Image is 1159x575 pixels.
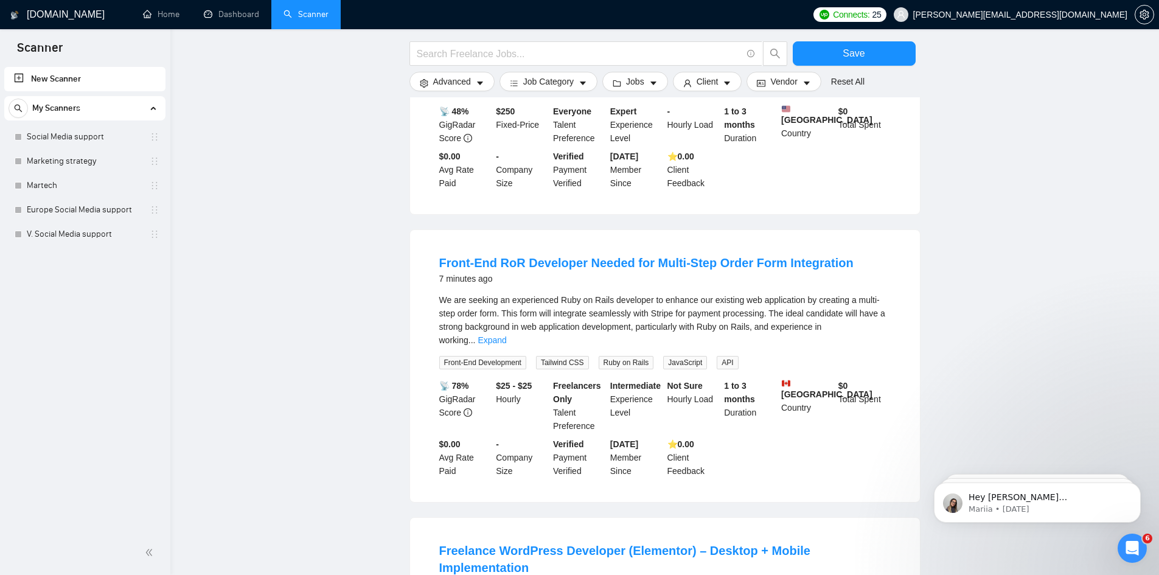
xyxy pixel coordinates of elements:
div: We are seeking an experienced Ruby on Rails developer to enhance our existing web application by ... [439,293,891,347]
div: Country [779,379,836,433]
div: Client Feedback [665,437,722,478]
b: Intermediate [610,381,661,391]
b: ⭐️ 0.00 [667,152,694,161]
span: folder [613,78,621,88]
b: $25 - $25 [496,381,532,391]
div: Hourly Load [665,105,722,145]
span: search [764,48,787,59]
div: GigRadar Score [437,379,494,433]
a: homeHome [143,9,179,19]
img: logo [10,5,19,25]
span: Save [843,46,865,61]
span: info-circle [747,50,755,58]
div: Hourly Load [665,379,722,433]
span: idcard [757,78,765,88]
span: Ruby on Rails [599,356,654,369]
a: New Scanner [14,67,156,91]
span: holder [150,205,159,215]
span: caret-down [723,78,731,88]
b: [DATE] [610,439,638,449]
div: 7 minutes ago [439,271,854,286]
li: My Scanners [4,96,165,246]
button: folderJobscaret-down [602,72,668,91]
div: Country [779,105,836,145]
span: holder [150,229,159,239]
button: idcardVendorcaret-down [747,72,821,91]
b: - [496,152,499,161]
span: caret-down [802,78,811,88]
b: $ 0 [838,381,848,391]
span: info-circle [464,134,472,142]
button: Save [793,41,916,66]
img: 🇨🇦 [782,379,790,388]
span: holder [150,156,159,166]
button: barsJob Categorycaret-down [499,72,597,91]
span: user [897,10,905,19]
a: setting [1135,10,1154,19]
button: userClientcaret-down [673,72,742,91]
div: Duration [722,105,779,145]
span: caret-down [579,78,587,88]
b: $0.00 [439,439,461,449]
span: Client [697,75,719,88]
a: Expand [478,335,506,345]
input: Search Freelance Jobs... [417,46,742,61]
img: 🇺🇸 [782,105,790,113]
b: 1 to 3 months [724,106,755,130]
span: search [9,104,27,113]
div: Talent Preference [551,379,608,433]
span: API [717,356,738,369]
span: Job Category [523,75,574,88]
div: Fixed-Price [493,105,551,145]
b: - [667,106,670,116]
span: Advanced [433,75,471,88]
img: upwork-logo.png [820,10,829,19]
span: JavaScript [663,356,707,369]
div: Company Size [493,437,551,478]
a: Europe Social Media support [27,198,142,222]
span: 6 [1143,534,1152,543]
b: $0.00 [439,152,461,161]
span: holder [150,132,159,142]
span: bars [510,78,518,88]
b: [GEOGRAPHIC_DATA] [781,379,872,399]
div: GigRadar Score [437,105,494,145]
div: Payment Verified [551,150,608,190]
b: Verified [553,439,584,449]
div: Company Size [493,150,551,190]
span: Tailwind CSS [536,356,589,369]
span: 25 [872,8,882,21]
a: Freelance WordPress Developer (Elementor) – Desktop + Mobile Implementation [439,544,810,574]
button: setting [1135,5,1154,24]
b: Not Sure [667,381,703,391]
span: ... [468,335,476,345]
b: $ 250 [496,106,515,116]
a: Reset All [831,75,865,88]
span: double-left [145,546,157,559]
span: Jobs [626,75,644,88]
a: V. Social Media support [27,222,142,246]
div: Experience Level [608,379,665,433]
div: Talent Preference [551,105,608,145]
iframe: Intercom live chat [1118,534,1147,563]
b: [DATE] [610,152,638,161]
span: We are seeking an experienced Ruby on Rails developer to enhance our existing web application by ... [439,295,885,345]
a: searchScanner [284,9,329,19]
a: dashboardDashboard [204,9,259,19]
span: info-circle [464,408,472,417]
a: Martech [27,173,142,198]
span: Vendor [770,75,797,88]
span: setting [1135,10,1154,19]
div: Member Since [608,437,665,478]
div: Total Spent [836,105,893,145]
span: Scanner [7,39,72,64]
b: Verified [553,152,584,161]
span: caret-down [476,78,484,88]
div: Avg Rate Paid [437,437,494,478]
b: Freelancers Only [553,381,601,404]
div: Total Spent [836,379,893,433]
